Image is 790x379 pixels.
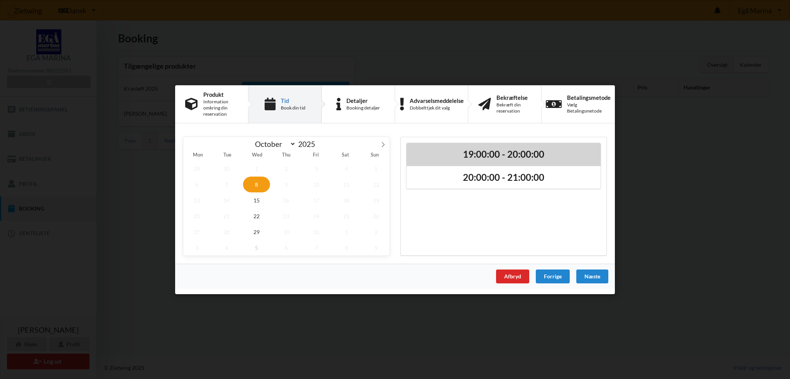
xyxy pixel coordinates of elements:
[252,139,296,149] select: Month
[333,176,360,192] span: October 11, 2025
[183,153,213,158] span: Mon
[496,102,531,114] div: Bekræft din reservation
[243,176,270,192] span: October 8, 2025
[303,224,330,239] span: October 31, 2025
[183,176,210,192] span: October 6, 2025
[203,91,238,97] div: Produkt
[243,224,270,239] span: October 29, 2025
[303,192,330,208] span: October 17, 2025
[303,176,330,192] span: October 10, 2025
[273,208,300,224] span: October 23, 2025
[363,239,390,255] span: November 9, 2025
[496,269,529,283] div: Afbryd
[496,94,531,100] div: Bekræftelse
[213,192,240,208] span: October 14, 2025
[183,208,210,224] span: October 20, 2025
[333,208,360,224] span: October 25, 2025
[333,224,360,239] span: November 1, 2025
[243,208,270,224] span: October 22, 2025
[213,153,242,158] span: Tue
[213,224,240,239] span: October 28, 2025
[303,239,330,255] span: November 7, 2025
[213,160,240,176] span: September 30, 2025
[183,239,210,255] span: November 3, 2025
[412,148,595,160] h2: 19:00:00 - 20:00:00
[360,153,390,158] span: Sun
[331,153,360,158] span: Sat
[410,97,464,103] div: Advarselsmeddelelse
[363,208,390,224] span: October 26, 2025
[410,105,464,111] div: Dobbelttjek dit valg
[363,224,390,239] span: November 2, 2025
[243,160,270,176] span: October 1, 2025
[536,269,570,283] div: Forrige
[346,105,380,111] div: Booking detaljer
[213,239,240,255] span: November 4, 2025
[243,192,270,208] span: October 15, 2025
[243,239,270,255] span: November 5, 2025
[203,99,238,117] div: Information omkring din reservation
[363,160,390,176] span: October 5, 2025
[273,192,300,208] span: October 16, 2025
[213,208,240,224] span: October 21, 2025
[273,176,300,192] span: October 9, 2025
[567,94,611,100] div: Betalingsmetode
[333,192,360,208] span: October 18, 2025
[272,153,301,158] span: Thu
[333,239,360,255] span: November 8, 2025
[363,192,390,208] span: October 19, 2025
[346,97,380,103] div: Detaljer
[576,269,608,283] div: Næste
[273,224,300,239] span: October 30, 2025
[412,171,595,183] h2: 20:00:00 - 21:00:00
[281,97,306,103] div: Tid
[303,160,330,176] span: October 3, 2025
[363,176,390,192] span: October 12, 2025
[303,208,330,224] span: October 24, 2025
[281,105,306,111] div: Book din tid
[183,192,210,208] span: October 13, 2025
[567,102,611,114] div: Vælg Betalingsmetode
[273,239,300,255] span: November 6, 2025
[301,153,331,158] span: Fri
[183,224,210,239] span: October 27, 2025
[242,153,272,158] span: Wed
[213,176,240,192] span: October 7, 2025
[273,160,300,176] span: October 2, 2025
[296,140,321,148] input: Year
[333,160,360,176] span: October 4, 2025
[183,160,210,176] span: September 29, 2025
